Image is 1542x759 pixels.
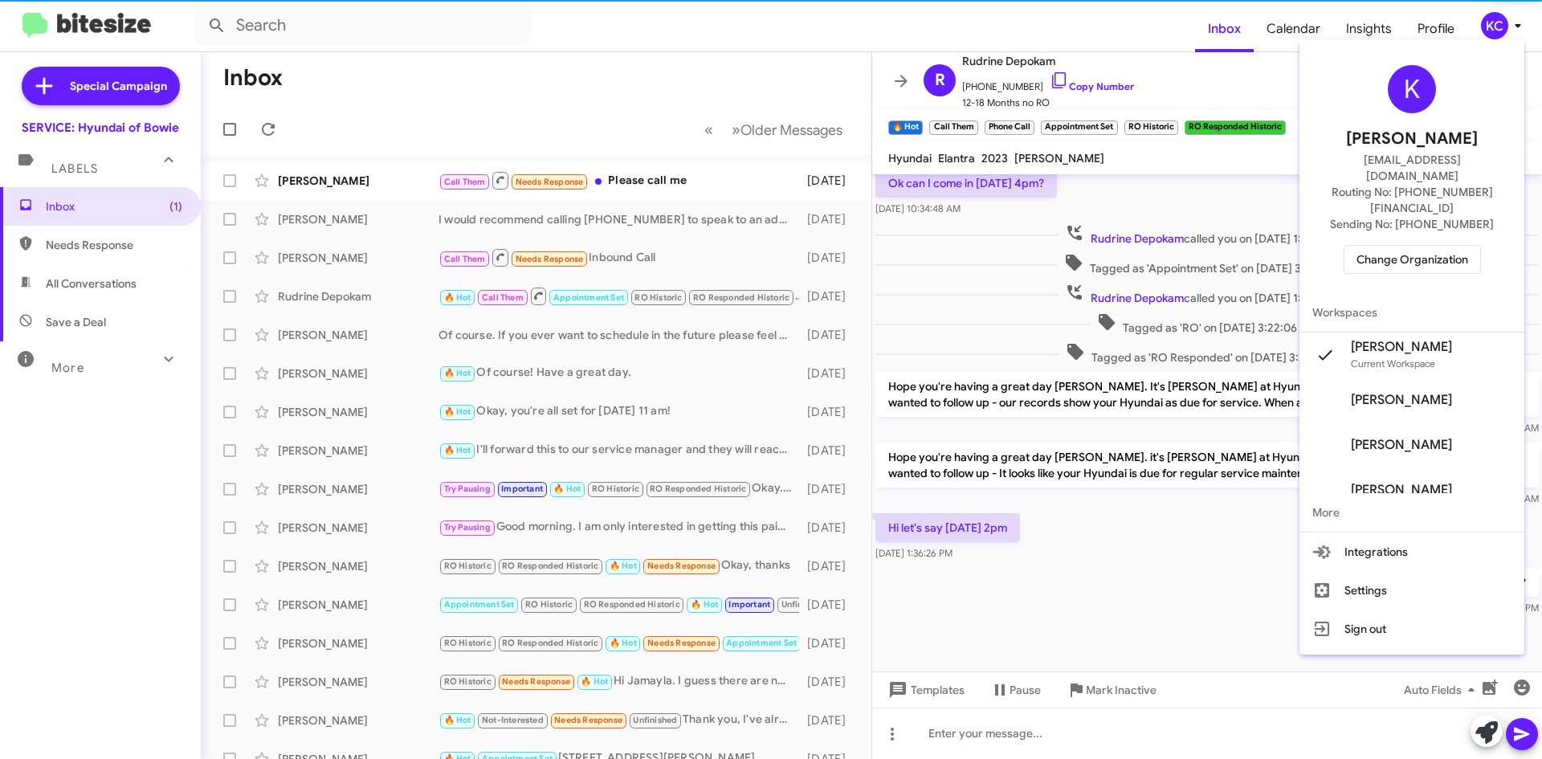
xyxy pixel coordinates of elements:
[1346,126,1478,152] span: [PERSON_NAME]
[1299,610,1524,648] button: Sign out
[1388,65,1436,113] div: K
[1299,533,1524,571] button: Integrations
[1351,392,1452,408] span: [PERSON_NAME]
[1356,246,1468,273] span: Change Organization
[1299,293,1524,332] span: Workspaces
[1351,357,1435,369] span: Current Workspace
[1351,339,1452,355] span: [PERSON_NAME]
[1351,437,1452,453] span: [PERSON_NAME]
[1319,184,1505,216] span: Routing No: [PHONE_NUMBER][FINANCIAL_ID]
[1351,482,1452,498] span: [PERSON_NAME]
[1299,493,1524,532] span: More
[1344,245,1481,274] button: Change Organization
[1330,216,1494,232] span: Sending No: [PHONE_NUMBER]
[1299,571,1524,610] button: Settings
[1319,152,1505,184] span: [EMAIL_ADDRESS][DOMAIN_NAME]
